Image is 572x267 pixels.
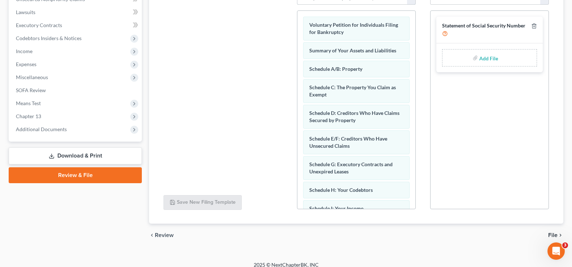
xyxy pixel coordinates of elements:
a: SOFA Review [10,84,142,97]
a: Download & Print [9,147,142,164]
span: Summary of Your Assets and Liabilities [309,47,396,53]
span: Expenses [16,61,36,67]
span: Statement of Social Security Number [442,22,525,29]
a: Review & File [9,167,142,183]
span: Schedule G: Executory Contracts and Unexpired Leases [309,161,393,175]
span: Additional Documents [16,126,67,132]
span: Schedule E/F: Creditors Who Have Unsecured Claims [309,135,387,149]
span: Schedule C: The Property You Claim as Exempt [309,84,396,98]
i: chevron_right [558,232,563,238]
span: File [548,232,558,238]
a: Lawsuits [10,6,142,19]
span: Schedule H: Your Codebtors [309,187,373,193]
span: Executory Contracts [16,22,62,28]
a: Executory Contracts [10,19,142,32]
span: Means Test [16,100,41,106]
span: Voluntary Petition for Individuals Filing for Bankruptcy [309,22,398,35]
span: Schedule D: Creditors Who Have Claims Secured by Property [309,110,399,123]
span: Income [16,48,32,54]
span: Miscellaneous [16,74,48,80]
i: chevron_left [149,232,155,238]
span: Chapter 13 [16,113,41,119]
iframe: Intercom live chat [547,242,565,260]
span: Review [155,232,174,238]
span: SOFA Review [16,87,46,93]
button: chevron_left Review [149,232,181,238]
span: Schedule A/B: Property [309,66,362,72]
span: Schedule I: Your Income [309,205,363,211]
span: Lawsuits [16,9,35,15]
span: 3 [562,242,568,248]
span: Codebtors Insiders & Notices [16,35,82,41]
button: Save New Filing Template [163,195,242,210]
